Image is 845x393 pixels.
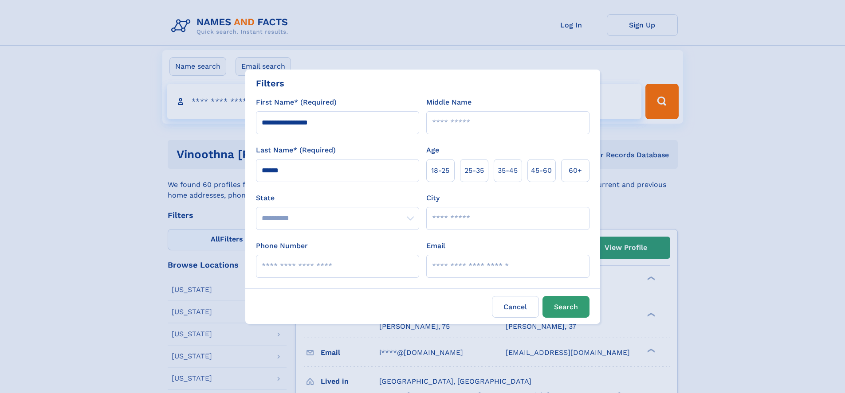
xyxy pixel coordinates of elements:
[256,241,308,251] label: Phone Number
[531,165,552,176] span: 45‑60
[542,296,590,318] button: Search
[426,145,439,156] label: Age
[431,165,449,176] span: 18‑25
[464,165,484,176] span: 25‑35
[256,77,284,90] div: Filters
[256,97,337,108] label: First Name* (Required)
[426,97,472,108] label: Middle Name
[256,193,419,203] label: State
[256,145,336,156] label: Last Name* (Required)
[426,193,440,203] label: City
[492,296,539,318] label: Cancel
[569,165,582,176] span: 60+
[498,165,518,176] span: 35‑45
[426,241,445,251] label: Email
